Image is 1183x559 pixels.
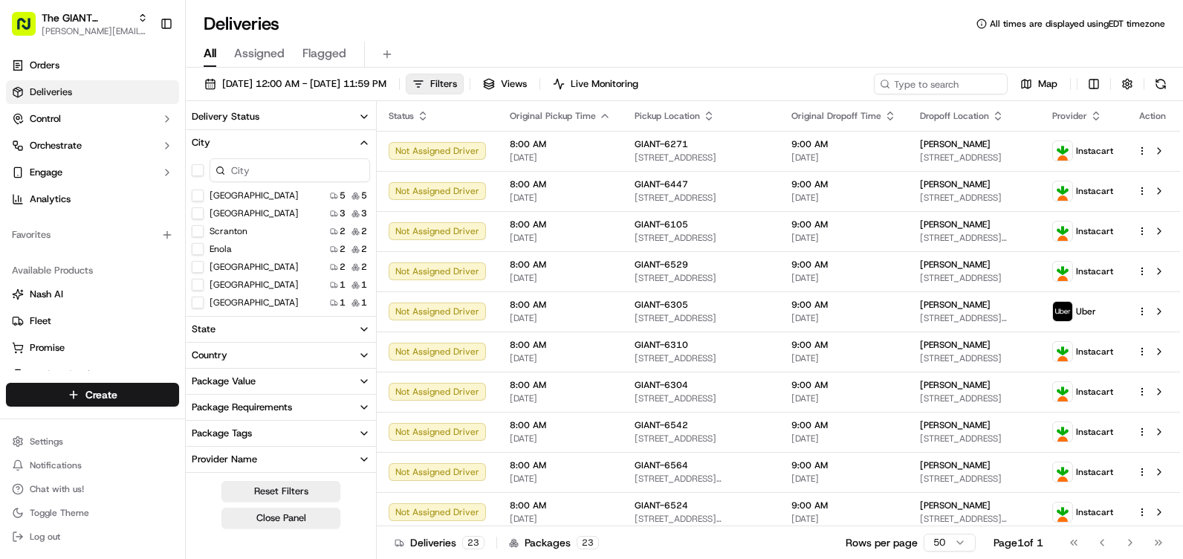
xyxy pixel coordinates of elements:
span: Toggle Theme [30,507,89,519]
button: Engage [6,161,179,184]
input: City [210,158,370,182]
span: Instacart [1076,346,1113,358]
span: [STREET_ADDRESS] [920,352,1028,364]
span: Chat with us! [30,483,84,495]
span: GIANT-6564 [635,459,688,471]
span: [PERSON_NAME] [920,219,991,230]
span: Dropoff Location [920,110,989,122]
div: Deliveries [395,535,484,550]
img: profile_instacart_ahold_partner.png [1053,422,1072,442]
span: GIANT-6105 [635,219,688,230]
span: [DATE] [791,152,896,164]
span: [STREET_ADDRESS][PERSON_NAME] [635,513,768,525]
span: [STREET_ADDRESS] [635,352,768,364]
button: Promise [6,336,179,360]
a: Product Catalog [12,368,173,381]
span: 5 [361,190,367,201]
div: We're available if you need us! [51,157,188,169]
span: Orders [30,59,59,72]
label: [GEOGRAPHIC_DATA] [210,261,299,273]
span: Notifications [30,459,82,471]
button: Package Requirements [186,395,376,420]
span: Instacart [1076,265,1113,277]
span: [STREET_ADDRESS] [635,392,768,404]
div: Package Requirements [192,401,292,414]
span: GIANT-6524 [635,500,688,511]
button: Close Panel [221,508,340,529]
span: [DATE] [510,312,611,324]
span: [DATE] [791,352,896,364]
span: GIANT-6271 [635,138,688,150]
span: 8:00 AM [510,299,611,311]
span: Provider [1052,110,1087,122]
span: Original Pickup Time [510,110,596,122]
button: Live Monitoring [546,74,645,94]
span: Product Catalog [30,368,101,381]
span: 9:00 AM [791,339,896,351]
div: Package Value [192,375,256,388]
span: API Documentation [140,216,239,230]
a: 💻API Documentation [120,210,244,236]
span: [PERSON_NAME] [920,379,991,391]
span: 8:00 AM [510,138,611,150]
span: [STREET_ADDRESS] [635,192,768,204]
span: [DATE] [791,473,896,485]
div: Action [1137,110,1168,122]
button: [PERSON_NAME][EMAIL_ADDRESS][PERSON_NAME][DOMAIN_NAME] [42,25,148,37]
span: Status [389,110,414,122]
span: Instacart [1076,225,1113,237]
span: [DATE] [791,392,896,404]
button: Nash AI [6,282,179,306]
label: Enola [210,243,232,255]
span: Views [501,77,527,91]
span: 8:00 AM [510,219,611,230]
span: 9:00 AM [791,219,896,230]
span: [STREET_ADDRESS] [920,473,1028,485]
button: Chat with us! [6,479,179,500]
span: 2 [361,243,367,255]
span: [DATE] [791,433,896,445]
span: Control [30,112,61,126]
button: Package Tags [186,421,376,446]
label: [GEOGRAPHIC_DATA] [210,297,299,308]
span: 1 [361,297,367,308]
img: profile_instacart_ahold_partner.png [1053,222,1072,241]
span: Instacart [1076,426,1113,438]
span: 8:00 AM [510,419,611,431]
div: 23 [462,536,484,549]
span: 2 [340,261,346,273]
button: Fleet [6,309,179,333]
span: Assigned [234,45,285,62]
span: 9:00 AM [791,379,896,391]
span: [STREET_ADDRESS][PERSON_NAME] [920,312,1028,324]
span: 9:00 AM [791,259,896,271]
img: profile_instacart_ahold_partner.png [1053,462,1072,482]
span: [PERSON_NAME] [920,339,991,351]
span: All times are displayed using EDT timezone [990,18,1165,30]
img: profile_uber_ahold_partner.png [1053,302,1072,321]
input: Type to search [874,74,1008,94]
span: Nash AI [30,288,63,301]
button: Control [6,107,179,131]
span: [DATE] [791,272,896,284]
button: Views [476,74,534,94]
span: [DATE] [510,352,611,364]
label: Scranton [210,225,247,237]
div: 23 [577,536,599,549]
label: [GEOGRAPHIC_DATA] [210,279,299,291]
img: profile_instacart_ahold_partner.png [1053,382,1072,401]
span: 9:00 AM [791,299,896,311]
button: Refresh [1150,74,1171,94]
span: Settings [30,436,63,447]
button: [DATE] 12:00 AM - [DATE] 11:59 PM [198,74,393,94]
span: Filters [430,77,457,91]
span: Instacart [1076,185,1113,197]
span: [DATE] [791,312,896,324]
span: Engage [30,166,62,179]
label: [GEOGRAPHIC_DATA] [210,190,299,201]
span: [PERSON_NAME] [920,459,991,471]
span: 8:00 AM [510,459,611,471]
span: [DATE] [510,272,611,284]
span: [PERSON_NAME] [920,178,991,190]
div: Page 1 of 1 [994,535,1043,550]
